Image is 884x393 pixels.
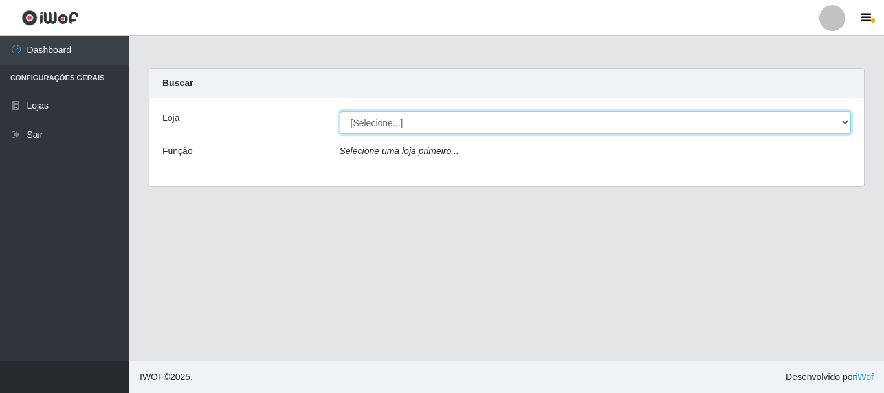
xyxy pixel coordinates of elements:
[140,372,164,382] span: IWOF
[162,111,179,125] label: Loja
[21,10,79,26] img: CoreUI Logo
[162,78,193,88] strong: Buscar
[786,370,874,384] span: Desenvolvido por
[856,372,874,382] a: iWof
[140,370,193,384] span: © 2025 .
[162,144,193,158] label: Função
[340,146,459,156] i: Selecione uma loja primeiro...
